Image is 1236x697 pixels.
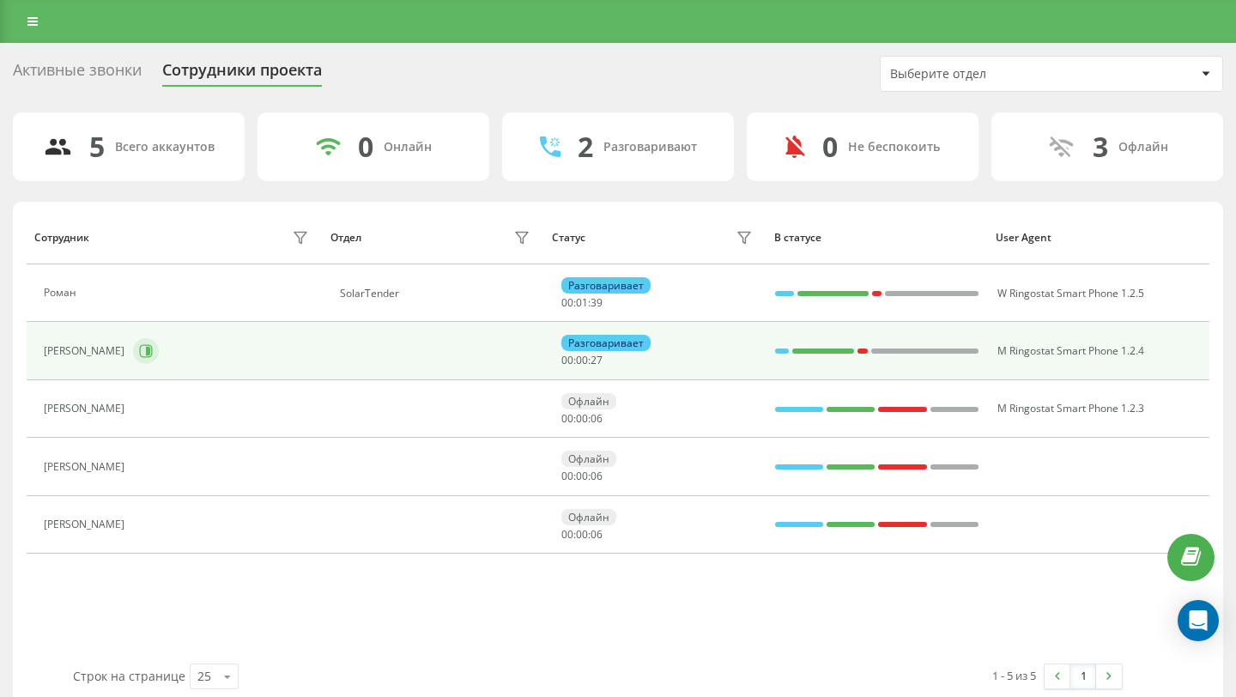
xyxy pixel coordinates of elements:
span: 01 [576,295,588,310]
div: Активные звонки [13,61,142,88]
div: В статусе [774,232,980,244]
div: Open Intercom Messenger [1178,600,1219,641]
span: 27 [591,353,603,367]
div: : : [561,470,603,482]
div: Не беспокоить [848,140,940,155]
span: 00 [561,353,573,367]
div: 0 [358,130,373,163]
span: M Ringostat Smart Phone 1.2.4 [997,343,1144,358]
div: Разговаривает [561,277,651,294]
div: [PERSON_NAME] [44,461,129,473]
div: SolarTender [340,288,535,300]
span: 06 [591,527,603,542]
div: Разговаривают [603,140,697,155]
span: 00 [561,295,573,310]
div: Офлайн [561,393,616,409]
div: Сотрудники проекта [162,61,322,88]
div: Офлайн [561,451,616,467]
div: Выберите отдел [890,67,1095,82]
a: 1 [1070,664,1096,688]
div: Всего аккаунтов [115,140,215,155]
div: 3 [1093,130,1108,163]
div: Разговаривает [561,335,651,351]
span: 00 [576,353,588,367]
div: : : [561,355,603,367]
div: Онлайн [384,140,432,155]
span: 39 [591,295,603,310]
div: Офлайн [561,509,616,525]
div: Статус [552,232,585,244]
div: : : [561,413,603,425]
div: 25 [197,668,211,685]
span: 00 [576,527,588,542]
span: W Ringostat Smart Phone 1.2.5 [997,286,1144,300]
div: User Agent [996,232,1202,244]
div: 2 [578,130,593,163]
div: 1 - 5 из 5 [992,667,1036,684]
span: 00 [576,411,588,426]
span: 00 [576,469,588,483]
div: [PERSON_NAME] [44,345,129,357]
div: : : [561,529,603,541]
div: Офлайн [1118,140,1168,155]
span: 00 [561,411,573,426]
div: Сотрудник [34,232,89,244]
div: [PERSON_NAME] [44,518,129,530]
div: Отдел [330,232,361,244]
div: 0 [822,130,838,163]
div: 5 [89,130,105,163]
span: 00 [561,527,573,542]
span: 06 [591,411,603,426]
span: 00 [561,469,573,483]
span: 06 [591,469,603,483]
div: : : [561,297,603,309]
span: Строк на странице [73,668,185,684]
span: M Ringostat Smart Phone 1.2.3 [997,401,1144,415]
div: Роман [44,287,81,299]
div: [PERSON_NAME] [44,403,129,415]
